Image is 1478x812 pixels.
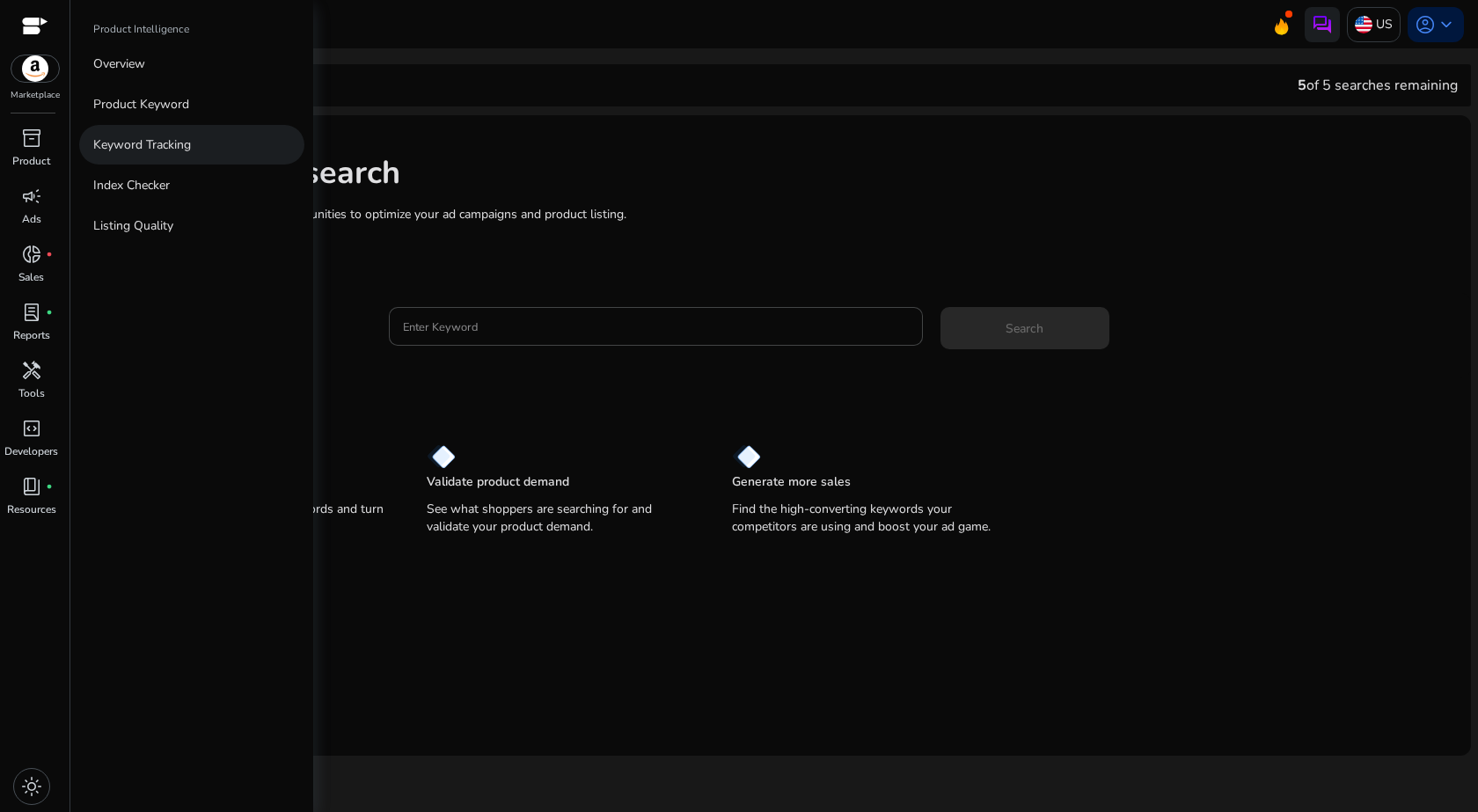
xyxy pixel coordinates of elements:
[1298,76,1306,95] span: 5
[11,89,60,102] p: Marketplace
[21,776,42,797] span: light_mode
[12,153,50,169] p: Product
[732,473,851,491] p: Generate more sales
[18,385,45,401] p: Tools
[46,309,53,316] span: fiber_manual_record
[1415,14,1436,35] span: account_circle
[21,128,42,149] span: inventory_2
[21,244,42,265] span: donut_small
[1355,16,1372,33] img: us.svg
[427,444,456,469] img: diamond.svg
[4,443,58,459] p: Developers
[21,302,42,323] span: lab_profile
[93,216,173,235] p: Listing Quality
[13,327,50,343] p: Reports
[93,176,170,194] p: Index Checker
[93,21,189,37] p: Product Intelligence
[21,418,42,439] span: code_blocks
[11,55,59,82] img: amazon.svg
[1298,75,1458,96] div: of 5 searches remaining
[93,55,145,73] p: Overview
[121,154,1453,192] h1: Keyword Research
[93,95,189,113] p: Product Keyword
[732,501,1002,536] p: Find the high-converting keywords your competitors are using and boost your ad game.
[121,205,1453,223] p: Research and find keyword opportunities to optimize your ad campaigns and product listing.
[1376,9,1393,40] p: US
[22,211,41,227] p: Ads
[21,360,42,381] span: handyman
[732,444,761,469] img: diamond.svg
[93,135,191,154] p: Keyword Tracking
[1436,14,1457,35] span: keyboard_arrow_down
[21,186,42,207] span: campaign
[46,251,53,258] span: fiber_manual_record
[46,483,53,490] span: fiber_manual_record
[427,501,697,536] p: See what shoppers are searching for and validate your product demand.
[18,269,44,285] p: Sales
[21,476,42,497] span: book_4
[427,473,569,491] p: Validate product demand
[7,501,56,517] p: Resources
